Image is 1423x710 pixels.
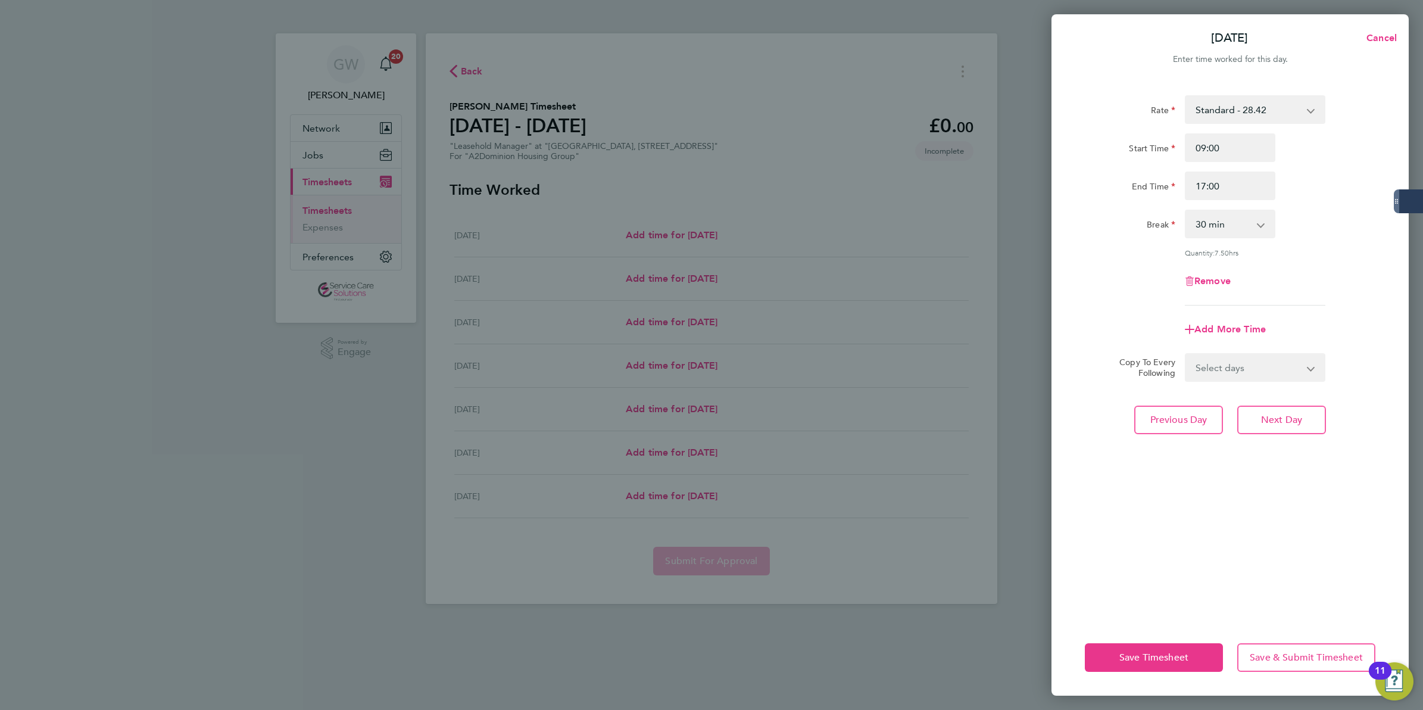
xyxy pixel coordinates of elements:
[1134,406,1223,434] button: Previous Day
[1119,652,1188,664] span: Save Timesheet
[1237,406,1326,434] button: Next Day
[1375,662,1413,700] button: Open Resource Center, 11 new notifications
[1132,181,1175,195] label: End Time
[1185,133,1275,162] input: E.g. 08:00
[1375,671,1385,686] div: 11
[1185,172,1275,200] input: E.g. 18:00
[1363,32,1397,43] span: Cancel
[1085,643,1223,672] button: Save Timesheet
[1261,414,1302,426] span: Next Day
[1194,323,1266,335] span: Add More Time
[1150,414,1207,426] span: Previous Day
[1051,52,1409,67] div: Enter time worked for this day.
[1185,248,1325,257] div: Quantity: hrs
[1211,30,1248,46] p: [DATE]
[1151,105,1175,119] label: Rate
[1237,643,1375,672] button: Save & Submit Timesheet
[1185,276,1231,286] button: Remove
[1194,275,1231,287] span: Remove
[1250,652,1363,664] span: Save & Submit Timesheet
[1215,248,1229,257] span: 7.50
[1147,219,1175,233] label: Break
[1347,26,1409,50] button: Cancel
[1185,325,1266,334] button: Add More Time
[1129,143,1175,157] label: Start Time
[1110,357,1175,378] label: Copy To Every Following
